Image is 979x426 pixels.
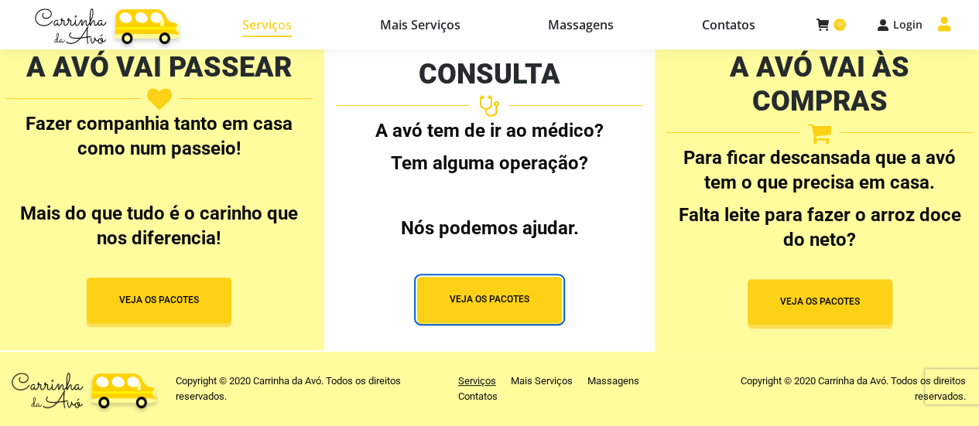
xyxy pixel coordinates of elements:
[242,17,292,32] span: Serviços
[780,295,860,308] span: VEJA OS PACOTES
[666,50,974,118] h2: A AVÓ VAI ÀS COMPRAS
[587,373,639,389] a: Massagens
[203,14,333,36] a: Serviços
[6,201,313,250] p: Mais do que tudo é o carinho que nos diferencia!
[417,275,562,321] a: VEJA OS PACOTES
[380,17,460,32] span: Mais Serviços
[340,14,501,36] a: Mais Serviços
[336,216,643,240] p: Nós podemos ajudar.
[6,50,313,84] h2: A AVÓ VAI PASSEAR
[511,373,573,389] a: Mais Serviços
[834,19,846,31] span: 0
[450,293,529,306] span: VEJA OS PACOTES
[458,389,498,404] a: Contatos
[6,111,313,250] div: Fazer companhia tanto em casa como num passeio!
[666,145,974,252] div: Para ficar descansada que a avó tem o que precisa em casa.
[508,14,655,36] a: Massagens
[336,151,643,176] p: Tem alguma operação?
[458,373,496,389] a: Serviços
[176,373,443,404] div: Copyright © 2020 Carrinha da Avó. Todos os direitos reservados.
[666,203,974,252] p: Falta leite para fazer o arroz doce do neto?
[816,18,846,32] a: 0
[336,118,643,240] div: A avó tem de ir ao médico?
[662,14,796,36] a: Contatos
[336,23,643,91] h2: A AVÓ VAI À CONSULTA
[877,18,923,32] a: Login
[417,277,562,322] button: VEJA OS PACOTES
[6,365,160,414] img: Carrinha da Avó
[702,17,755,32] span: Contatos
[699,373,966,404] p: Copyright © 2020 Carrinha da Avó. Todos os direitos reservados.
[119,294,199,307] span: VEJA OS PACOTES
[548,17,614,32] span: Massagens
[87,278,231,323] button: VEJA OS PACOTES
[748,279,892,325] button: VEJA OS PACOTES
[29,1,183,49] img: Carrinha da Avó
